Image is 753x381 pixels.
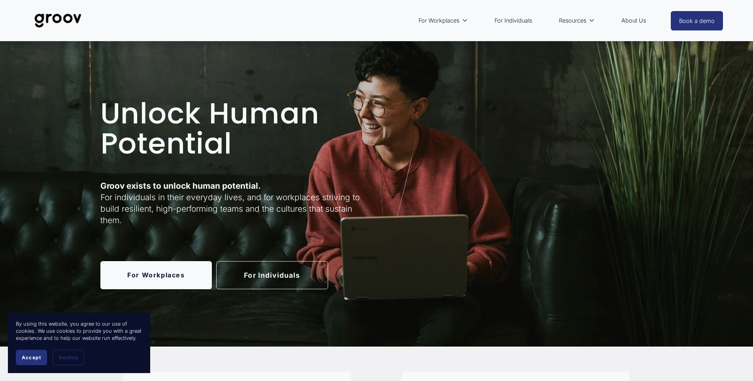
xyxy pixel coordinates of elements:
[100,99,374,158] h1: Unlock Human Potential
[59,354,78,360] span: Decline
[555,11,599,30] a: folder dropdown
[100,180,374,226] p: For individuals in their everyday lives, and for workplaces striving to build resilient, high-per...
[216,261,328,289] a: For Individuals
[22,354,41,360] span: Accept
[30,8,86,34] img: Groov | Unlock Human Potential at Work and in Life
[419,15,459,26] span: For Workplaces
[491,11,536,30] a: For Individuals
[559,15,586,26] span: Resources
[617,11,650,30] a: About Us
[16,350,47,365] button: Accept
[671,11,723,30] a: Book a demo
[16,320,142,342] p: By using this website, you agree to our use of cookies. We use cookies to provide you with a grea...
[53,350,84,365] button: Decline
[100,181,261,191] strong: Groov exists to unlock human potential.
[100,261,212,289] a: For Workplaces
[415,11,472,30] a: folder dropdown
[8,313,150,373] section: Cookie banner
